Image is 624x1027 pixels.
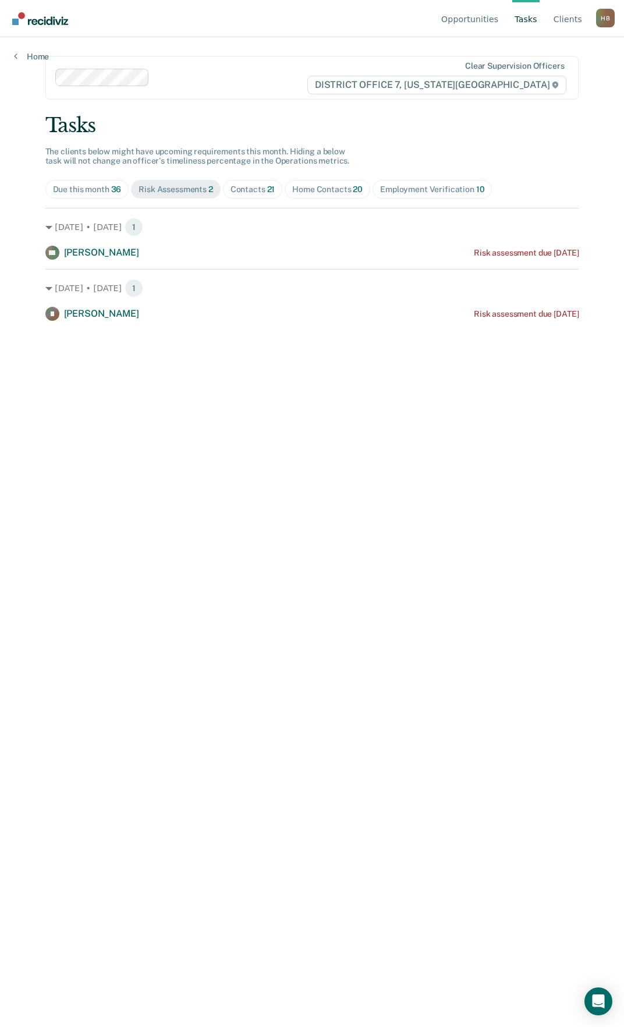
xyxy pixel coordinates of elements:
[14,51,49,62] a: Home
[380,185,484,194] div: Employment Verification
[231,185,275,194] div: Contacts
[307,76,566,94] span: DISTRICT OFFICE 7, [US_STATE][GEOGRAPHIC_DATA]
[267,185,275,194] span: 21
[45,218,579,236] div: [DATE] • [DATE] 1
[12,12,68,25] img: Recidiviz
[125,279,143,298] span: 1
[139,185,213,194] div: Risk Assessments
[476,185,485,194] span: 10
[45,147,350,166] span: The clients below might have upcoming requirements this month. Hiding a below task will not chang...
[596,9,615,27] button: Profile dropdown button
[45,279,579,298] div: [DATE] • [DATE] 1
[474,309,579,319] div: Risk assessment due [DATE]
[111,185,122,194] span: 36
[465,61,564,71] div: Clear supervision officers
[596,9,615,27] div: H B
[45,114,579,137] div: Tasks
[353,185,363,194] span: 20
[292,185,363,194] div: Home Contacts
[584,987,612,1015] div: Open Intercom Messenger
[125,218,143,236] span: 1
[53,185,122,194] div: Due this month
[64,308,139,319] span: [PERSON_NAME]
[208,185,213,194] span: 2
[64,247,139,258] span: [PERSON_NAME]
[474,248,579,258] div: Risk assessment due [DATE]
